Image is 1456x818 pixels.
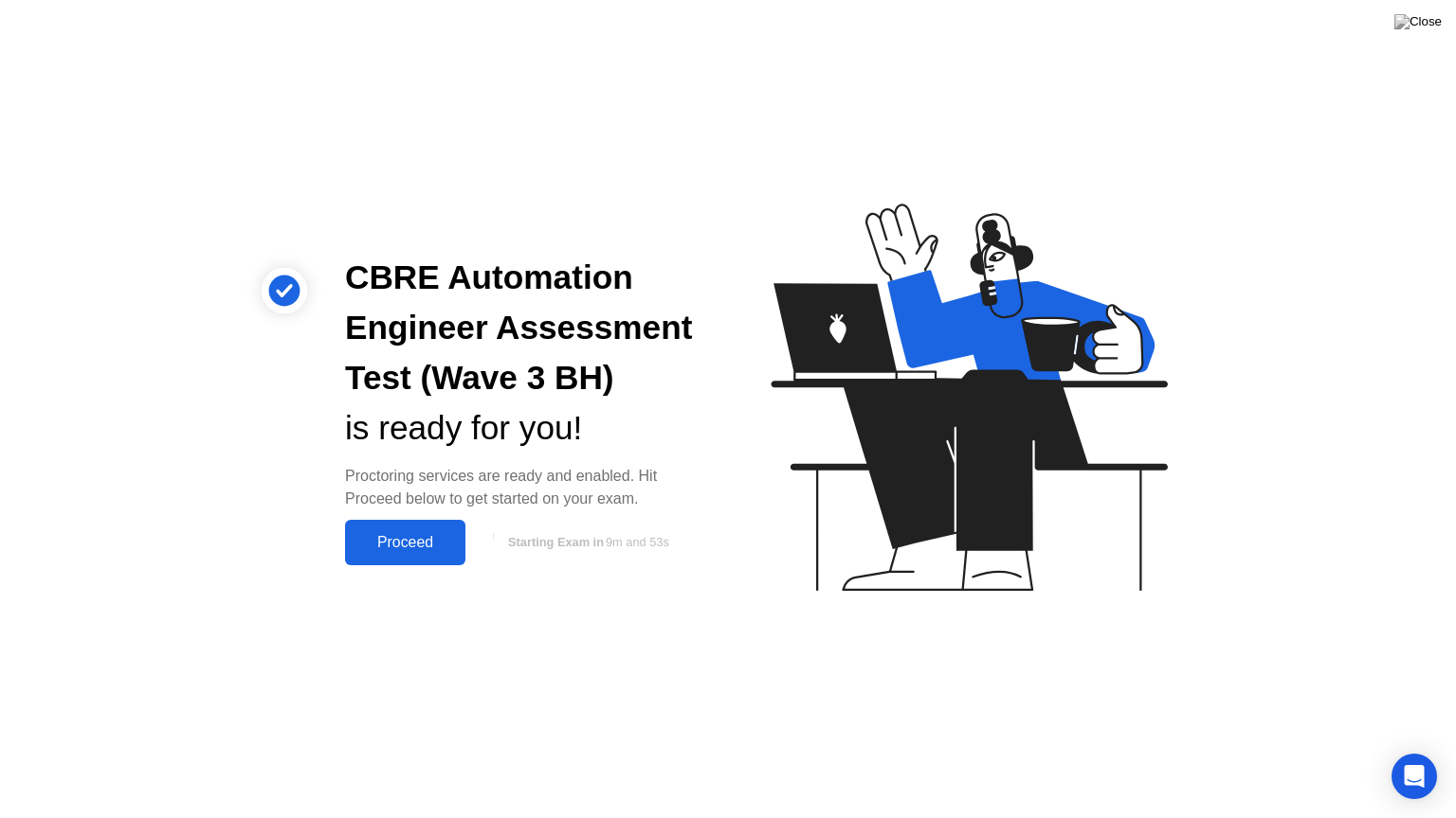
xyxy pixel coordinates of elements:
span: 9m and 53s [606,535,669,549]
div: Proceed [351,534,460,551]
button: Starting Exam in9m and 53s [475,525,698,560]
div: Open Intercom Messenger [1392,754,1437,799]
div: Proctoring services are ready and enabled. Hit Proceed below to get started on your exam. [345,465,698,510]
div: CBRE Automation Engineer Assessment Test (Wave 3 BH) [345,253,698,402]
button: Proceed [345,520,465,565]
img: Close [1394,14,1442,29]
div: is ready for you! [345,403,698,453]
